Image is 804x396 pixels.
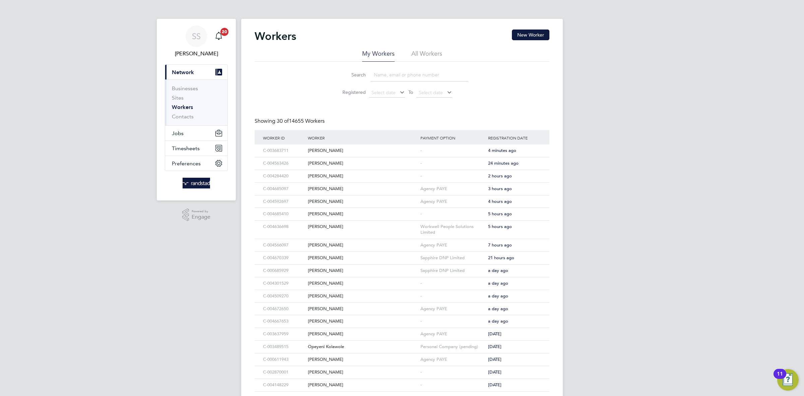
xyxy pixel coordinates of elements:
span: Shaye Stoneham [165,50,228,58]
div: C-000611943 [261,353,306,366]
a: C-003637959[PERSON_NAME]Agency PAYE[DATE] [261,328,543,333]
a: C-000685929[PERSON_NAME]Sapphire DNP Limiteda day ago [261,264,543,270]
div: Workwell People Solutions Limited [419,221,486,239]
div: - [419,208,486,220]
div: - [419,157,486,170]
span: a day ago [488,280,508,286]
div: [PERSON_NAME] [306,315,419,328]
div: 11 [777,374,783,383]
div: [PERSON_NAME] [306,290,419,302]
button: New Worker [512,30,549,40]
a: 20 [212,25,225,47]
li: All Workers [411,50,442,62]
span: [DATE] [488,356,501,362]
span: Select date [372,90,396,96]
a: C-004563426[PERSON_NAME]-24 minutes ago [261,157,543,163]
div: Showing [255,118,326,125]
div: C-000685929 [261,265,306,277]
div: [PERSON_NAME] [306,239,419,251]
div: Personal Company (pending) [419,341,486,353]
a: C-003489515Opeyeni KolawolePersonal Company (pending)[DATE] [261,340,543,346]
a: C-003683711[PERSON_NAME]-4 minutes ago [261,144,543,150]
a: C-004592697[PERSON_NAME]Agency PAYE4 hours ago [261,195,543,201]
div: - [419,277,486,290]
span: [DATE] [488,382,501,388]
span: 14655 Workers [277,118,325,124]
div: [PERSON_NAME] [306,277,419,290]
div: Agency PAYE [419,328,486,340]
a: Workers [172,104,193,110]
div: [PERSON_NAME] [306,157,419,170]
a: C-004566097[PERSON_NAME]Agency PAYE7 hours ago [261,239,543,244]
div: C-004672650 [261,303,306,315]
div: Worker [306,130,419,146]
div: C-002870001 [261,366,306,379]
span: 4 minutes ago [488,148,516,153]
div: [PERSON_NAME] [306,170,419,182]
a: C-004672650[PERSON_NAME]Agency PAYEa day ago [261,302,543,308]
div: [PERSON_NAME] [306,221,419,233]
div: C-004284420 [261,170,306,182]
div: Opeyeni Kolawole [306,341,419,353]
span: 5 hours ago [488,224,512,229]
span: a day ago [488,318,508,324]
span: 24 minutes ago [488,160,519,166]
button: Jobs [165,126,227,140]
a: Contacts [172,113,194,120]
div: [PERSON_NAME] [306,328,419,340]
a: C-004509270[PERSON_NAME]-a day ago [261,290,543,295]
a: Go to home page [165,178,228,188]
div: Network [165,79,227,125]
div: C-004667653 [261,315,306,328]
div: Worker ID [261,130,306,146]
span: SS [192,32,201,41]
span: 3 hours ago [488,186,512,191]
a: Sites [172,95,184,101]
div: [PERSON_NAME] [306,265,419,277]
div: Agency PAYE [419,195,486,208]
a: Businesses [172,85,198,92]
a: C-004685097[PERSON_NAME]Agency PAYE3 hours ago [261,182,543,188]
div: C-004670339 [261,252,306,264]
a: Powered byEngage [182,209,211,221]
div: [PERSON_NAME] [306,252,419,264]
div: [PERSON_NAME] [306,208,419,220]
div: Sapphire DNP Limited [419,265,486,277]
span: 30 of [277,118,289,124]
button: Timesheets [165,141,227,156]
span: a day ago [488,293,508,299]
a: C-004685410[PERSON_NAME]-5 hours ago [261,208,543,213]
div: C-004685097 [261,183,306,195]
input: Name, email or phone number [371,68,468,81]
div: - [419,170,486,182]
div: C-004636698 [261,221,306,233]
div: C-004148229 [261,379,306,391]
div: Agency PAYE [419,239,486,251]
a: C-004301529[PERSON_NAME]-a day ago [261,277,543,283]
a: C-002870001[PERSON_NAME]-[DATE] [261,366,543,372]
h2: Workers [255,30,296,43]
span: 20 [220,28,228,36]
span: 5 hours ago [488,211,512,217]
img: randstad-logo-retina.png [183,178,210,188]
li: My Workers [362,50,395,62]
div: Sapphire DNP Limited [419,252,486,264]
div: C-004563426 [261,157,306,170]
div: - [419,145,486,157]
div: [PERSON_NAME] [306,195,419,208]
a: C-004148229[PERSON_NAME]-[DATE] [261,379,543,384]
nav: Main navigation [157,19,236,201]
div: C-004566097 [261,239,306,251]
div: Registration Date [486,130,543,146]
span: 21 hours ago [488,255,514,261]
label: Registered [336,89,366,95]
div: C-004592697 [261,195,306,208]
a: C-004667653[PERSON_NAME]-a day ago [261,315,543,321]
a: C-000611943[PERSON_NAME]Agency PAYE[DATE] [261,353,543,359]
span: a day ago [488,268,508,273]
span: Jobs [172,130,184,136]
a: C-004636698[PERSON_NAME]Workwell People Solutions Limited5 hours ago [261,220,543,226]
div: [PERSON_NAME] [306,183,419,195]
div: Payment Option [419,130,486,146]
div: C-004301529 [261,277,306,290]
